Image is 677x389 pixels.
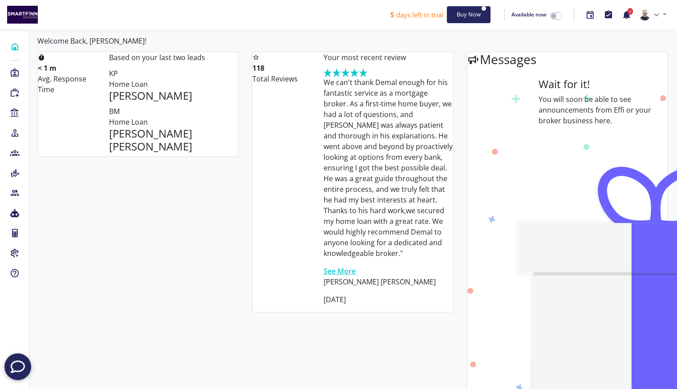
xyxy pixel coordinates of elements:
h3: Messages [467,52,668,67]
p: Avg. Response Time [38,73,96,95]
h4: Wait for it! [539,78,668,91]
p: Based on your last two leads [109,52,238,63]
button: 2 [617,5,636,24]
h4: [PERSON_NAME] [PERSON_NAME] [109,127,238,153]
button: Buy Now [447,6,491,23]
strong: < 1 m [38,63,57,73]
img: 81fe60b5-8141-43b4-8e77-c7d11736a6f4-638932364369259744.png [7,6,38,24]
span: Home Loan [109,79,148,89]
p: We can't thank Demal enough for his fantastic service as a mortgage broker. As a first-time home ... [324,77,453,259]
p: You will soon be able to see announcements from Effi or your broker business here. [539,94,668,126]
b: 5 [390,10,394,19]
p: [PERSON_NAME] [PERSON_NAME] [324,276,453,287]
p: Total Reviews [252,73,310,84]
strong: 118 [252,63,264,73]
a: See More [324,266,356,276]
p: Your most recent review [324,52,453,63]
p: [DATE] [324,294,453,305]
p: Welcome Back, [PERSON_NAME]! [37,36,454,46]
img: 7d217b81-fd9f-4b89-ae74-d064351526c7-638932358507590339.png [639,9,650,20]
span: KP [109,69,118,78]
span: Available now [511,11,547,18]
span: BM [109,106,120,116]
h4: [PERSON_NAME] [109,89,238,102]
span: days left in trial [396,10,443,19]
span: Home Loan [109,117,148,127]
span: 2 [628,8,633,15]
